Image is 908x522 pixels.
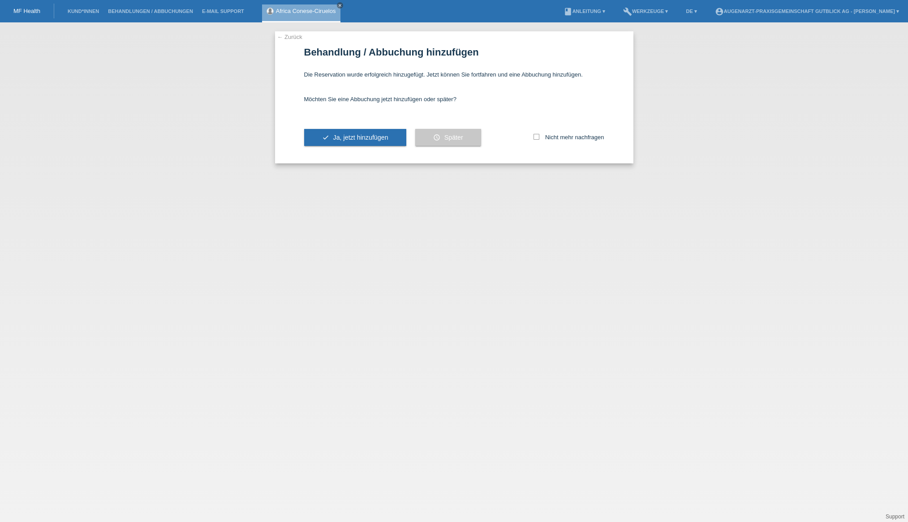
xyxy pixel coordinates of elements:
span: Später [444,134,463,141]
a: E-Mail Support [198,9,249,14]
a: bookAnleitung ▾ [559,9,610,14]
i: check [322,134,329,141]
i: account_circle [715,7,724,16]
a: Africa Conese-Ciruelos [276,8,336,14]
label: Nicht mehr nachfragen [534,134,604,141]
a: buildWerkzeuge ▾ [619,9,673,14]
a: ← Zurück [277,34,302,40]
a: close [337,2,343,9]
div: Die Reservation wurde erfolgreich hinzugefügt. Jetzt können Sie fortfahren und eine Abbuchung hin... [304,62,604,87]
button: check Ja, jetzt hinzufügen [304,129,406,146]
i: book [564,7,572,16]
a: Behandlungen / Abbuchungen [103,9,198,14]
h1: Behandlung / Abbuchung hinzufügen [304,47,604,58]
i: build [623,7,632,16]
a: Kund*innen [63,9,103,14]
i: schedule [433,134,440,141]
i: close [338,3,342,8]
a: Support [886,513,904,520]
button: schedule Später [415,129,481,146]
div: Möchten Sie eine Abbuchung jetzt hinzufügen oder später? [304,87,604,111]
a: MF Health [13,8,40,14]
a: DE ▾ [681,9,701,14]
span: Ja, jetzt hinzufügen [333,134,388,141]
a: account_circleAugenarzt-Praxisgemeinschaft Gutblick AG - [PERSON_NAME] ▾ [710,9,904,14]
